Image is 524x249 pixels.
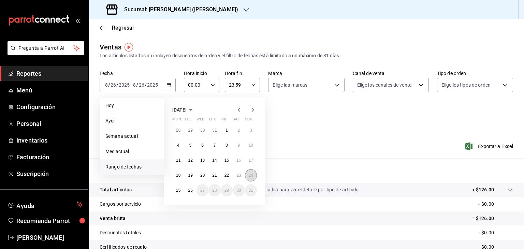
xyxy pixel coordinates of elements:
button: July 31, 2025 [208,124,220,136]
input: -- [139,82,145,88]
span: Menú [16,86,83,95]
abbr: August 19, 2025 [188,173,192,178]
label: Marca [268,71,344,76]
abbr: August 8, 2025 [225,143,228,148]
button: August 12, 2025 [184,154,196,166]
button: August 13, 2025 [196,154,208,166]
span: Facturación [16,152,83,162]
abbr: August 30, 2025 [236,188,241,193]
input: ---- [147,82,158,88]
span: [PERSON_NAME] [16,233,83,242]
button: August 29, 2025 [221,184,233,196]
button: August 4, 2025 [172,139,184,151]
span: Recomienda Parrot [16,216,83,225]
span: Elige los canales de venta [357,82,412,88]
abbr: August 13, 2025 [200,158,205,163]
img: Tooltip marker [125,43,133,52]
a: Pregunta a Parrot AI [5,49,84,57]
abbr: August 16, 2025 [236,158,241,163]
input: -- [110,82,116,88]
p: - $0.00 [479,229,513,236]
span: Configuración [16,102,83,112]
button: August 2, 2025 [233,124,245,136]
abbr: Saturday [233,117,239,124]
abbr: August 7, 2025 [214,143,216,148]
button: Exportar a Excel [466,142,513,150]
abbr: July 30, 2025 [200,128,205,133]
abbr: August 15, 2025 [224,158,229,163]
button: August 19, 2025 [184,169,196,181]
abbr: August 2, 2025 [237,128,240,133]
label: Fecha [100,71,176,76]
p: Resumen [100,166,513,175]
abbr: July 28, 2025 [176,128,180,133]
button: August 10, 2025 [245,139,257,151]
p: + $126.00 [472,186,494,193]
span: Ayuda [16,201,74,209]
button: August 7, 2025 [208,139,220,151]
abbr: August 18, 2025 [176,173,180,178]
span: [DATE] [172,107,187,113]
button: July 28, 2025 [172,124,184,136]
abbr: Thursday [208,117,216,124]
abbr: Wednesday [196,117,204,124]
button: open_drawer_menu [75,18,81,23]
span: - [131,82,132,88]
span: / [116,82,118,88]
span: Reportes [16,69,83,78]
p: + $0.00 [478,201,513,208]
span: / [108,82,110,88]
button: Pregunta a Parrot AI [8,41,84,55]
span: Personal [16,119,83,128]
abbr: August 20, 2025 [200,173,205,178]
button: August 30, 2025 [233,184,245,196]
abbr: August 27, 2025 [200,188,205,193]
abbr: August 21, 2025 [212,173,217,178]
span: Hoy [105,102,158,109]
button: August 25, 2025 [172,184,184,196]
abbr: Monday [172,117,181,124]
abbr: August 31, 2025 [249,188,253,193]
p: Venta bruta [100,215,126,222]
button: August 6, 2025 [196,139,208,151]
abbr: August 6, 2025 [201,143,204,148]
label: Canal de venta [353,71,429,76]
p: = $126.00 [472,215,513,222]
abbr: August 28, 2025 [212,188,217,193]
button: August 15, 2025 [221,154,233,166]
input: ---- [118,82,130,88]
abbr: August 23, 2025 [236,173,241,178]
abbr: August 14, 2025 [212,158,217,163]
button: August 14, 2025 [208,154,220,166]
label: Tipo de orden [437,71,513,76]
abbr: August 12, 2025 [188,158,192,163]
span: Inventarios [16,136,83,145]
abbr: July 29, 2025 [188,128,192,133]
abbr: August 5, 2025 [189,143,192,148]
button: August 9, 2025 [233,139,245,151]
button: August 22, 2025 [221,169,233,181]
span: Rango de fechas [105,163,158,171]
span: Elige los tipos de orden [441,82,491,88]
button: August 17, 2025 [245,154,257,166]
abbr: Friday [221,117,226,124]
abbr: August 9, 2025 [237,143,240,148]
button: August 3, 2025 [245,124,257,136]
abbr: August 17, 2025 [249,158,253,163]
span: Pregunta a Parrot AI [18,45,73,52]
span: / [136,82,138,88]
button: August 16, 2025 [233,154,245,166]
button: August 28, 2025 [208,184,220,196]
button: August 1, 2025 [221,124,233,136]
button: August 20, 2025 [196,169,208,181]
p: Total artículos [100,186,132,193]
button: August 23, 2025 [233,169,245,181]
abbr: August 26, 2025 [188,188,192,193]
button: [DATE] [172,106,195,114]
span: Mes actual [105,148,158,155]
button: August 5, 2025 [184,139,196,151]
h3: Sucursal: [PERSON_NAME] ([PERSON_NAME]) [119,5,238,14]
abbr: Sunday [245,117,252,124]
button: August 8, 2025 [221,139,233,151]
abbr: August 10, 2025 [249,143,253,148]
